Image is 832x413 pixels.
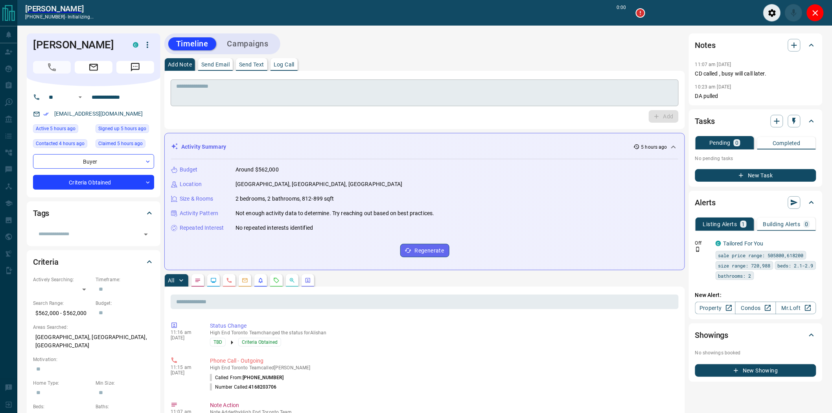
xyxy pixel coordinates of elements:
[33,204,154,223] div: Tags
[723,240,764,247] a: Tailored For You
[695,92,816,100] p: DA pulled
[210,330,676,336] p: High End Toronto Team changed the status for Alishan
[695,349,816,356] p: No showings booked
[219,37,276,50] button: Campaigns
[718,251,804,259] span: sale price range: 505800,618200
[33,139,92,150] div: Mon Sep 15 2025
[168,278,174,283] p: All
[116,61,154,74] span: Message
[718,262,771,269] span: size range: 720,988
[43,111,49,117] svg: Email Verified
[33,331,154,352] p: [GEOGRAPHIC_DATA], [GEOGRAPHIC_DATA], [GEOGRAPHIC_DATA]
[140,229,151,240] button: Open
[214,338,222,346] span: TBD
[96,380,154,387] p: Min Size:
[305,277,311,284] svg: Agent Actions
[96,124,154,135] div: Mon Sep 15 2025
[36,125,75,133] span: Active 5 hours ago
[274,62,295,67] p: Log Call
[210,374,283,381] p: Called From:
[180,224,224,232] p: Repeated Interest
[168,62,192,67] p: Add Note
[709,140,731,146] p: Pending
[210,365,676,371] p: High End Toronto Team called [PERSON_NAME]
[695,70,816,78] p: CD called , busy will call later.
[75,92,85,102] button: Open
[735,302,776,314] a: Condos
[695,302,736,314] a: Property
[180,209,218,218] p: Activity Pattern
[242,338,278,346] span: Criteria Obtained
[695,153,816,164] p: No pending tasks
[695,364,816,377] button: New Showing
[195,277,201,284] svg: Notes
[180,195,214,203] p: Size & Rooms
[96,276,154,283] p: Timeframe:
[98,140,143,147] span: Claimed 5 hours ago
[33,154,154,169] div: Buyer
[33,356,154,363] p: Motivation:
[400,244,449,257] button: Regenerate
[96,300,154,307] p: Budget:
[249,384,277,390] span: 4168203706
[68,14,94,20] span: initializing...
[25,4,94,13] a: [PERSON_NAME]
[236,180,402,188] p: [GEOGRAPHIC_DATA], [GEOGRAPHIC_DATA], [GEOGRAPHIC_DATA]
[735,140,738,146] p: 0
[33,307,92,320] p: $562,000 - $562,000
[695,36,816,55] div: Notes
[33,276,92,283] p: Actively Searching:
[210,383,277,391] p: Number Called:
[243,375,283,380] span: [PHONE_NUMBER]
[695,169,816,182] button: New Task
[695,196,716,209] h2: Alerts
[239,62,264,67] p: Send Text
[168,37,216,50] button: Timeline
[617,4,626,22] p: 0:00
[210,357,676,365] p: Phone Call - Outgoing
[773,140,801,146] p: Completed
[236,209,434,218] p: Not enough activity data to determine. Try reaching out based on best practices.
[695,291,816,299] p: New Alert:
[226,277,232,284] svg: Calls
[236,195,334,203] p: 2 bedrooms, 2 bathrooms, 812-899 sqft
[776,302,816,314] a: Mr.Loft
[242,277,248,284] svg: Emails
[258,277,264,284] svg: Listing Alerts
[210,322,676,330] p: Status Change
[695,84,731,90] p: 10:23 am [DATE]
[96,403,154,410] p: Baths:
[33,324,154,331] p: Areas Searched:
[695,39,716,52] h2: Notes
[695,247,701,252] svg: Push Notification Only
[33,256,59,268] h2: Criteria
[180,166,198,174] p: Budget
[33,39,121,51] h1: [PERSON_NAME]
[171,140,678,154] div: Activity Summary5 hours ago
[695,193,816,212] div: Alerts
[33,61,71,74] span: Call
[778,262,814,269] span: beds: 2.1-2.9
[236,166,279,174] p: Around $562,000
[236,224,313,232] p: No repeated interests identified
[33,403,92,410] p: Beds:
[718,272,751,280] span: bathrooms: 2
[36,140,85,147] span: Contacted 4 hours ago
[54,111,143,117] a: [EMAIL_ADDRESS][DOMAIN_NAME]
[75,61,112,74] span: Email
[33,175,154,190] div: Criteria Obtained
[641,144,667,151] p: 5 hours ago
[289,277,295,284] svg: Opportunities
[33,124,92,135] div: Mon Sep 15 2025
[98,125,146,133] span: Signed up 5 hours ago
[695,115,715,127] h2: Tasks
[33,300,92,307] p: Search Range:
[171,335,198,341] p: [DATE]
[695,112,816,131] div: Tasks
[695,240,711,247] p: Off
[805,221,808,227] p: 0
[33,207,49,219] h2: Tags
[716,241,721,246] div: condos.ca
[785,4,803,22] div: Mute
